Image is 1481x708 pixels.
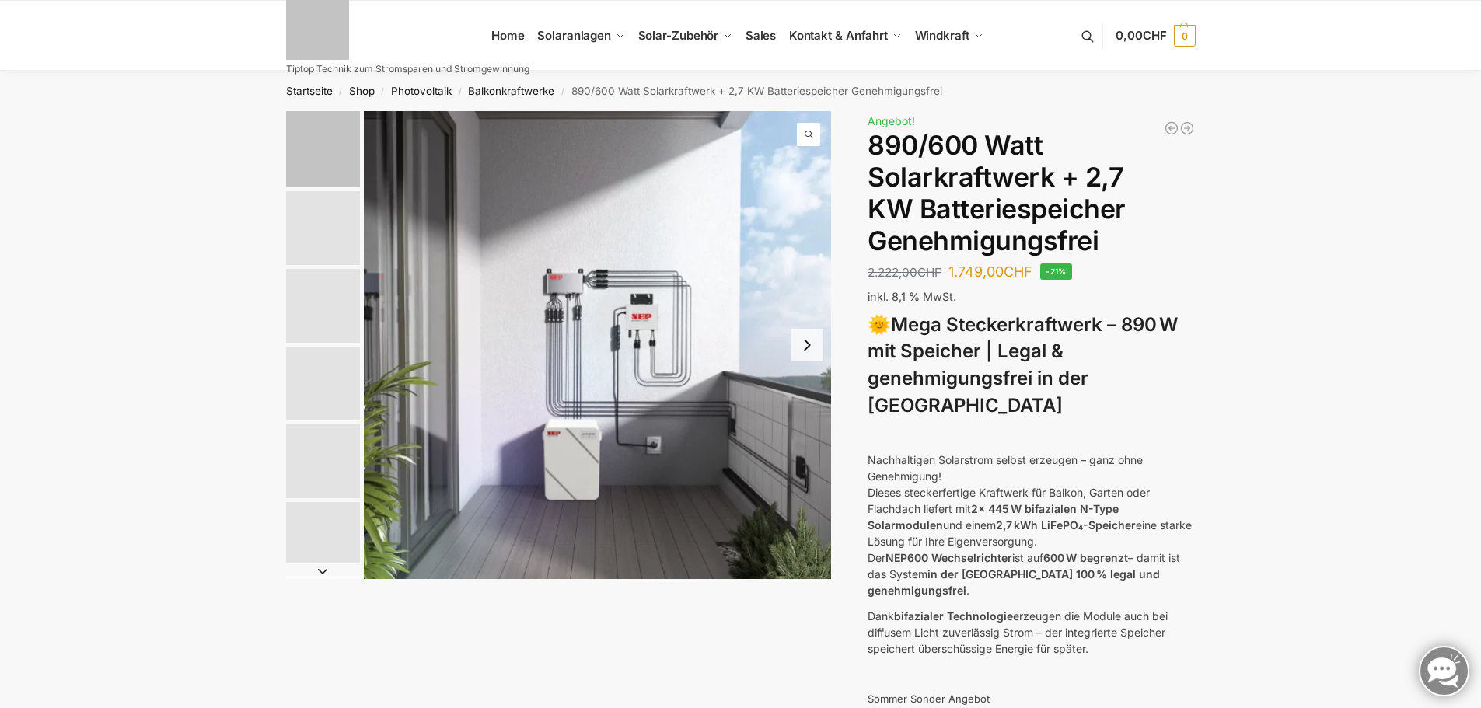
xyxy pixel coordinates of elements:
[286,65,529,74] p: Tiptop Technik zum Stromsparen und Stromgewinnung
[868,502,1119,532] strong: 2x 445 W bifazialen N-Type Solarmodulen
[282,577,360,655] li: 7 / 12
[908,1,990,71] a: Windkraft
[258,71,1223,111] nav: Breadcrumb
[915,28,969,43] span: Windkraft
[868,290,956,303] span: inkl. 8,1 % MwSt.
[531,1,631,71] a: Solaranlagen
[1004,263,1032,280] span: CHF
[868,692,1195,707] div: Sommer Sonder Angebot
[1179,120,1195,136] a: Balkonkraftwerk 890 Watt Solarmodulleistung mit 2kW/h Zendure Speicher
[537,28,611,43] span: Solaranlagen
[375,85,391,98] span: /
[364,111,832,579] a: Steckerkraftwerk mit 2,7kwh-SpeicherBalkonkraftwerk mit 27kw Speicher
[894,609,1013,623] strong: bifazialer Technologie
[1143,28,1167,43] span: CHF
[286,424,360,498] img: Bificial 30 % mehr Leistung
[1116,12,1195,59] a: 0,00CHF 0
[739,1,782,71] a: Sales
[391,85,452,97] a: Photovoltaik
[631,1,739,71] a: Solar-Zubehör
[782,1,908,71] a: Kontakt & Anfahrt
[333,85,349,98] span: /
[364,111,832,579] li: 1 / 12
[868,313,1178,417] strong: Mega Steckerkraftwerk – 890 W mit Speicher | Legal & genehmigungsfrei in der [GEOGRAPHIC_DATA]
[286,563,360,579] button: Next slide
[868,130,1195,256] h1: 890/600 Watt Solarkraftwerk + 2,7 KW Batteriespeicher Genehmigungsfrei
[286,502,360,576] img: Balkonkraftwerk 860
[282,500,360,577] li: 6 / 12
[885,551,1012,564] strong: NEP600 Wechselrichter
[364,111,832,579] img: Balkonkraftwerk mit 2,7kw Speicher
[948,263,1032,280] bdi: 1.749,00
[282,267,360,344] li: 3 / 12
[282,189,360,267] li: 2 / 12
[282,344,360,422] li: 4 / 12
[452,85,468,98] span: /
[282,422,360,500] li: 5 / 12
[1116,28,1166,43] span: 0,00
[1174,25,1196,47] span: 0
[791,329,823,361] button: Next slide
[1164,120,1179,136] a: Balkonkraftwerk 405/600 Watt erweiterbar
[868,567,1160,597] strong: in der [GEOGRAPHIC_DATA] 100 % legal und genehmigungsfrei
[286,85,333,97] a: Startseite
[996,518,1136,532] strong: 2,7 kWh LiFePO₄-Speicher
[868,452,1195,598] p: Nachhaltigen Solarstrom selbst erzeugen – ganz ohne Genehmigung! Dieses steckerfertige Kraftwerk ...
[789,28,888,43] span: Kontakt & Anfahrt
[282,111,360,189] li: 1 / 12
[1040,263,1072,280] span: -21%
[868,608,1195,657] p: Dank erzeugen die Module auch bei diffusem Licht zuverlässig Strom – der integrierte Speicher spe...
[868,114,915,127] span: Angebot!
[286,347,360,420] img: BDS1000
[638,28,719,43] span: Solar-Zubehör
[917,265,941,280] span: CHF
[286,111,360,187] img: Balkonkraftwerk mit 2,7kw Speicher
[746,28,777,43] span: Sales
[868,312,1195,420] h3: 🌞
[286,191,360,265] img: Balkonkraftwerk mit 2,7kw Speicher
[468,85,554,97] a: Balkonkraftwerke
[868,265,941,280] bdi: 2.222,00
[286,269,360,343] img: Bificial im Vergleich zu billig Modulen
[349,85,375,97] a: Shop
[554,85,571,98] span: /
[1043,551,1128,564] strong: 600 W begrenzt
